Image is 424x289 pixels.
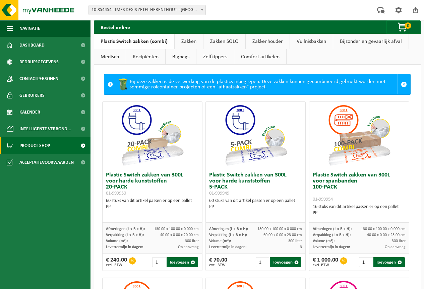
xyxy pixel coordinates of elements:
[386,20,420,34] button: 0
[209,257,227,267] div: € 70,00
[361,227,406,231] span: 130.00 x 100.00 x 0.000 cm
[405,22,411,29] span: 0
[313,210,406,216] div: PP
[19,37,45,54] span: Dashboard
[209,191,229,196] span: 01-999949
[270,257,301,267] button: Toevoegen
[300,245,302,249] span: 3
[94,49,126,65] a: Medisch
[116,78,130,91] img: WB-0240-HPE-GN-50.png
[196,49,234,65] a: Zelfkippers
[89,5,205,15] span: 10-854454 - IMES DEXIS ZETEL HERENTHOUT - HERENTHOUT
[19,87,45,104] span: Gebruikers
[106,172,199,196] h3: Plastic Switch zakken van 300L voor harde kunststoffen 20-PACK
[178,245,199,249] span: Op aanvraag
[313,245,350,249] span: Levertermijn in dagen:
[288,239,302,243] span: 300 liter
[246,34,290,49] a: Zakkenhouder
[185,239,199,243] span: 300 liter
[313,197,333,202] span: 01-999954
[106,227,145,231] span: Afmetingen (L x B x H):
[325,102,392,169] img: 01-999954
[209,245,246,249] span: Levertermijn in dagen:
[154,227,199,231] span: 130.00 x 100.00 x 0.000 cm
[313,263,338,267] span: excl. BTW
[160,233,199,237] span: 40.00 x 0.00 x 20.00 cm
[19,70,58,87] span: Contactpersonen
[256,257,269,267] input: 1
[106,245,143,249] span: Levertermijn in dagen:
[313,257,338,267] div: € 1 000,00
[94,34,174,49] a: Plastic Switch zakken (combi)
[209,227,248,231] span: Afmetingen (L x B x H):
[19,20,40,37] span: Navigatie
[152,257,166,267] input: 1
[263,233,302,237] span: 60.00 x 0.00 x 23.00 cm
[203,34,245,49] a: Zakken SOLO
[392,239,406,243] span: 300 liter
[106,198,199,210] div: 60 stuks van dit artikel passen er op een pallet
[19,154,74,171] span: Acceptatievoorwaarden
[116,74,397,94] div: Bij deze zakken is de verwerking van de plastics inbegrepen. Deze zakken kunnen gecombineerd gebr...
[119,102,186,169] img: 01-999950
[257,227,302,231] span: 130.00 x 100.00 x 0.000 cm
[313,204,406,216] div: 16 stuks van dit artikel passen er op een pallet
[209,239,231,243] span: Volume (m³):
[106,257,127,267] div: € 240,00
[209,233,247,237] span: Verpakking (L x B x H):
[106,233,144,237] span: Verpakking (L x B x H):
[19,54,59,70] span: Bedrijfsgegevens
[19,104,40,121] span: Kalender
[385,245,406,249] span: Op aanvraag
[167,257,198,267] button: Toevoegen
[397,74,410,94] a: Sluit melding
[313,172,406,202] h3: Plastic Switch zakken van 300L voor spanbanden 100-PACK
[290,34,333,49] a: Vuilnisbakken
[175,34,203,49] a: Zakken
[166,49,196,65] a: Bigbags
[367,233,406,237] span: 40.00 x 0.00 x 23.00 cm
[333,34,409,49] a: Bijzonder en gevaarlijk afval
[234,49,286,65] a: Comfort artikelen
[313,227,352,231] span: Afmetingen (L x B x H):
[313,233,351,237] span: Verpakking (L x B x H):
[106,204,199,210] div: PP
[209,204,302,210] div: PP
[209,198,302,210] div: 60 stuks van dit artikel passen er op een pallet
[222,102,289,169] img: 01-999949
[88,5,206,15] span: 10-854454 - IMES DEXIS ZETEL HERENTHOUT - HERENTHOUT
[209,263,227,267] span: excl. BTW
[359,257,373,267] input: 1
[106,239,128,243] span: Volume (m³):
[106,263,127,267] span: excl. BTW
[106,191,126,196] span: 01-999950
[94,20,137,33] h2: Bestel online
[126,49,165,65] a: Recipiënten
[19,137,50,154] span: Product Shop
[313,239,335,243] span: Volume (m³):
[209,172,302,196] h3: Plastic Switch zakken van 300L voor harde kunststoffen 5-PACK
[19,121,71,137] span: Intelligente verbond...
[373,257,405,267] button: Toevoegen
